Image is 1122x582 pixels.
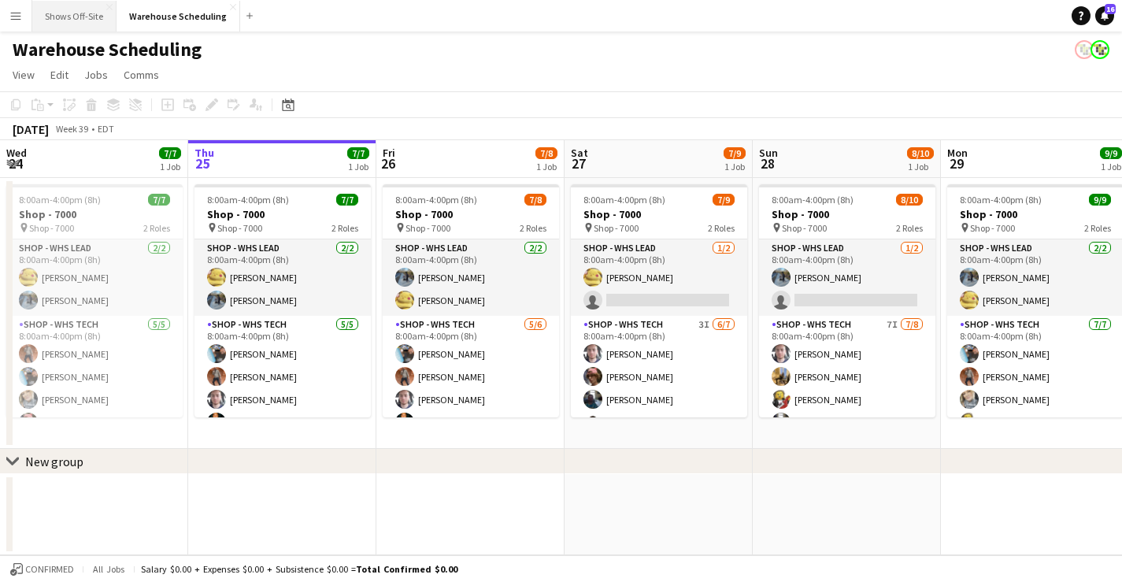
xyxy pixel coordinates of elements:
[782,222,827,234] span: Shop - 7000
[535,147,557,159] span: 7/8
[117,65,165,85] a: Comms
[194,184,371,417] app-job-card: 8:00am-4:00pm (8h)7/7Shop - 7000 Shop - 70002 RolesShop - WHS Lead2/28:00am-4:00pm (8h)[PERSON_NA...
[148,194,170,206] span: 7/7
[336,194,358,206] span: 7/7
[383,239,559,316] app-card-role: Shop - WHS Lead2/28:00am-4:00pm (8h)[PERSON_NAME][PERSON_NAME]
[960,194,1042,206] span: 8:00am-4:00pm (8h)
[356,563,457,575] span: Total Confirmed $0.00
[13,121,49,137] div: [DATE]
[192,154,214,172] span: 25
[44,65,75,85] a: Edit
[1100,147,1122,159] span: 9/9
[724,147,746,159] span: 7/9
[19,194,101,206] span: 8:00am-4:00pm (8h)
[160,161,180,172] div: 1 Job
[524,194,546,206] span: 7/8
[50,68,69,82] span: Edit
[194,239,371,316] app-card-role: Shop - WHS Lead2/28:00am-4:00pm (8h)[PERSON_NAME][PERSON_NAME]
[141,563,457,575] div: Salary $0.00 + Expenses $0.00 + Subsistence $0.00 =
[583,194,665,206] span: 8:00am-4:00pm (8h)
[98,123,114,135] div: EDT
[29,222,74,234] span: Shop - 7000
[383,316,559,484] app-card-role: Shop - WHS Tech5/68:00am-4:00pm (8h)[PERSON_NAME][PERSON_NAME][PERSON_NAME][PERSON_NAME]
[78,65,114,85] a: Jobs
[571,239,747,316] app-card-role: Shop - WHS Lead1/28:00am-4:00pm (8h)[PERSON_NAME]
[1091,40,1109,59] app-user-avatar: Labor Coordinator
[143,222,170,234] span: 2 Roles
[347,147,369,159] span: 7/7
[759,184,935,417] app-job-card: 8:00am-4:00pm (8h)8/10Shop - 7000 Shop - 70002 RolesShop - WHS Lead1/28:00am-4:00pm (8h)[PERSON_N...
[520,222,546,234] span: 2 Roles
[395,194,477,206] span: 8:00am-4:00pm (8h)
[759,239,935,316] app-card-role: Shop - WHS Lead1/28:00am-4:00pm (8h)[PERSON_NAME]
[380,154,395,172] span: 26
[13,68,35,82] span: View
[52,123,91,135] span: Week 39
[759,207,935,221] h3: Shop - 7000
[713,194,735,206] span: 7/9
[1095,6,1114,25] a: 16
[32,1,117,32] button: Shows Off-Site
[1105,4,1116,14] span: 16
[25,454,83,469] div: New group
[571,207,747,221] h3: Shop - 7000
[4,154,27,172] span: 24
[194,207,371,221] h3: Shop - 7000
[571,316,747,506] app-card-role: Shop - WHS Tech3I6/78:00am-4:00pm (8h)[PERSON_NAME][PERSON_NAME][PERSON_NAME][PERSON_NAME]
[383,207,559,221] h3: Shop - 7000
[159,147,181,159] span: 7/7
[896,194,923,206] span: 8/10
[331,222,358,234] span: 2 Roles
[594,222,639,234] span: Shop - 7000
[6,65,41,85] a: View
[724,161,745,172] div: 1 Job
[759,146,778,160] span: Sun
[6,239,183,316] app-card-role: Shop - WHS Lead2/28:00am-4:00pm (8h)[PERSON_NAME][PERSON_NAME]
[13,38,202,61] h1: Warehouse Scheduling
[571,146,588,160] span: Sat
[383,184,559,417] app-job-card: 8:00am-4:00pm (8h)7/8Shop - 7000 Shop - 70002 RolesShop - WHS Lead2/28:00am-4:00pm (8h)[PERSON_NA...
[896,222,923,234] span: 2 Roles
[757,154,778,172] span: 28
[90,563,128,575] span: All jobs
[536,161,557,172] div: 1 Job
[1101,161,1121,172] div: 1 Job
[124,68,159,82] span: Comms
[1075,40,1094,59] app-user-avatar: Labor Coordinator
[194,316,371,461] app-card-role: Shop - WHS Tech5/58:00am-4:00pm (8h)[PERSON_NAME][PERSON_NAME][PERSON_NAME][PERSON_NAME]
[571,184,747,417] app-job-card: 8:00am-4:00pm (8h)7/9Shop - 7000 Shop - 70002 RolesShop - WHS Lead1/28:00am-4:00pm (8h)[PERSON_NA...
[6,184,183,417] app-job-card: 8:00am-4:00pm (8h)7/7Shop - 7000 Shop - 70002 RolesShop - WHS Lead2/28:00am-4:00pm (8h)[PERSON_NA...
[908,161,933,172] div: 1 Job
[945,154,968,172] span: 29
[708,222,735,234] span: 2 Roles
[117,1,240,32] button: Warehouse Scheduling
[84,68,108,82] span: Jobs
[6,207,183,221] h3: Shop - 7000
[25,564,74,575] span: Confirmed
[907,147,934,159] span: 8/10
[348,161,368,172] div: 1 Job
[8,561,76,578] button: Confirmed
[6,146,27,160] span: Wed
[1084,222,1111,234] span: 2 Roles
[1089,194,1111,206] span: 9/9
[194,146,214,160] span: Thu
[970,222,1015,234] span: Shop - 7000
[383,146,395,160] span: Fri
[947,146,968,160] span: Mon
[568,154,588,172] span: 27
[759,316,935,529] app-card-role: Shop - WHS Tech7I7/88:00am-4:00pm (8h)[PERSON_NAME][PERSON_NAME][PERSON_NAME][PERSON_NAME]
[217,222,262,234] span: Shop - 7000
[207,194,289,206] span: 8:00am-4:00pm (8h)
[6,316,183,461] app-card-role: Shop - WHS Tech5/58:00am-4:00pm (8h)[PERSON_NAME][PERSON_NAME][PERSON_NAME][PERSON_NAME]
[772,194,854,206] span: 8:00am-4:00pm (8h)
[405,222,450,234] span: Shop - 7000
